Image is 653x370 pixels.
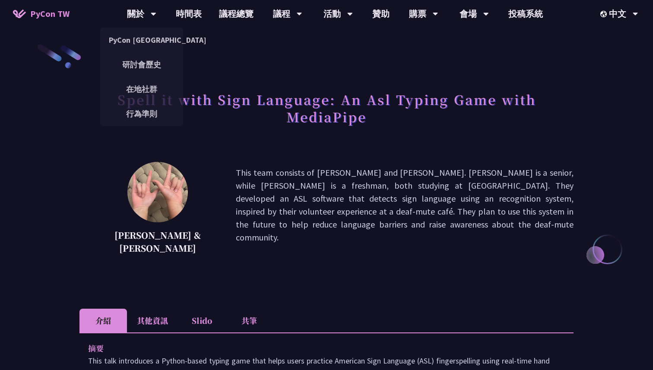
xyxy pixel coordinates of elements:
[127,162,188,222] img: Megan & Ethan
[225,309,273,332] li: 共筆
[100,54,183,75] a: 研討會歷史
[101,229,214,255] p: [PERSON_NAME] & [PERSON_NAME]
[13,9,26,18] img: Home icon of PyCon TW 2025
[127,309,178,332] li: 其他資訊
[178,309,225,332] li: Slido
[30,7,70,20] span: PyCon TW
[100,30,183,50] a: PyCon [GEOGRAPHIC_DATA]
[88,342,548,354] p: 摘要
[4,3,78,25] a: PyCon TW
[600,11,609,17] img: Locale Icon
[100,79,183,99] a: 在地社群
[79,86,574,130] h1: Spell it with Sign Language: An Asl Typing Game with MediaPipe
[100,104,183,124] a: 行為準則
[79,309,127,332] li: 介紹
[236,166,574,257] p: This team consists of [PERSON_NAME] and [PERSON_NAME]. [PERSON_NAME] is a senior, while [PERSON_N...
